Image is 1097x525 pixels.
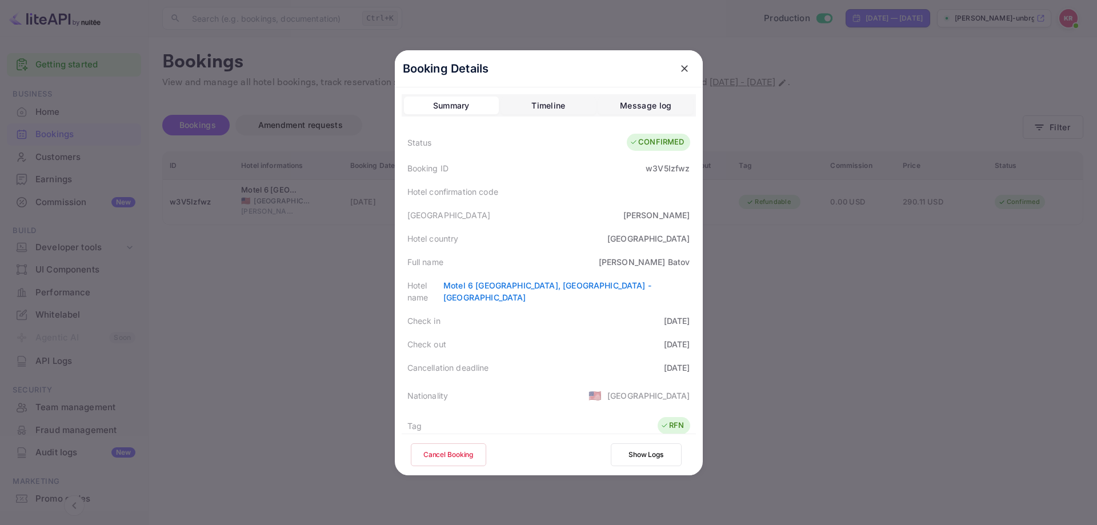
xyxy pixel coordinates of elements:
div: Status [407,137,432,149]
button: close [674,58,695,79]
div: [DATE] [664,362,690,374]
div: Nationality [407,390,449,402]
div: Message log [620,99,671,113]
div: Check in [407,315,441,327]
div: Hotel confirmation code [407,186,498,198]
div: Check out [407,338,446,350]
button: Summary [404,97,499,115]
span: United States [588,385,602,406]
a: Motel 6 [GEOGRAPHIC_DATA], [GEOGRAPHIC_DATA] - [GEOGRAPHIC_DATA] [443,280,651,302]
div: Hotel name [407,279,444,303]
div: RFN [660,420,684,431]
div: [PERSON_NAME] [623,209,690,221]
div: [PERSON_NAME] Batov [599,256,690,268]
div: Booking ID [407,162,449,174]
div: [GEOGRAPHIC_DATA] [407,209,491,221]
div: Cancellation deadline [407,362,489,374]
div: CONFIRMED [630,137,684,148]
button: Show Logs [611,443,682,466]
div: Timeline [531,99,565,113]
button: Message log [598,97,693,115]
p: Booking Details [403,60,489,77]
div: Hotel country [407,233,459,245]
div: [GEOGRAPHIC_DATA] [607,390,690,402]
div: w3V5Izfwz [646,162,690,174]
div: [DATE] [664,315,690,327]
div: Summary [433,99,470,113]
div: [GEOGRAPHIC_DATA] [607,233,690,245]
button: Cancel Booking [411,443,486,466]
button: Timeline [501,97,596,115]
div: [DATE] [664,338,690,350]
div: Tag [407,420,422,432]
div: Full name [407,256,443,268]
